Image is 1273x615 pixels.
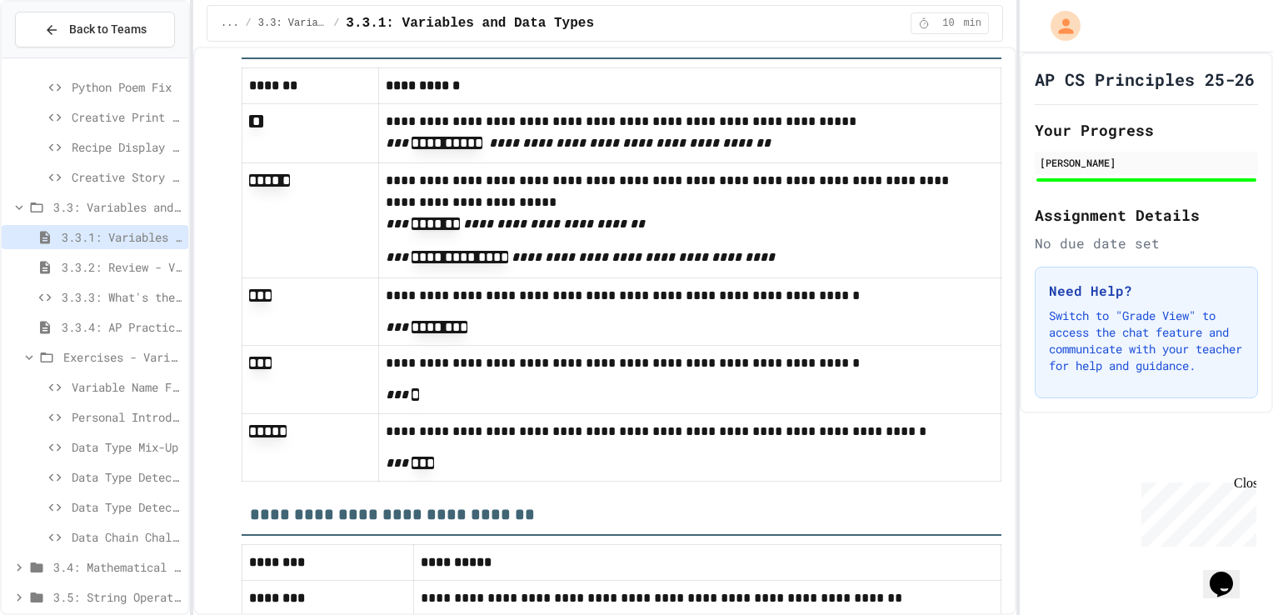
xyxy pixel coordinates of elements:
[72,138,182,156] span: Recipe Display Mix-Up
[72,468,182,486] span: Data Type Detective
[1203,548,1256,598] iframe: chat widget
[1035,203,1258,227] h2: Assignment Details
[62,258,182,276] span: 3.3.2: Review - Variables and Data Types
[221,17,239,30] span: ...
[346,13,594,33] span: 3.3.1: Variables and Data Types
[72,408,182,426] span: Personal Introduction
[72,378,182,396] span: Variable Name Fixer
[53,198,182,216] span: 3.3: Variables and Data Types
[62,288,182,306] span: 3.3.3: What's the Type?
[246,17,252,30] span: /
[53,588,182,606] span: 3.5: String Operators
[1035,233,1258,253] div: No due date set
[72,168,182,186] span: Creative Story Display
[7,7,115,106] div: Chat with us now!Close
[1135,476,1256,547] iframe: chat widget
[15,12,175,47] button: Back to Teams
[69,21,147,38] span: Back to Teams
[1035,118,1258,142] h2: Your Progress
[53,558,182,576] span: 3.4: Mathematical Operators
[72,108,182,126] span: Creative Print Statements
[1033,7,1085,45] div: My Account
[62,228,182,246] span: 3.3.1: Variables and Data Types
[333,17,339,30] span: /
[1049,281,1244,301] h3: Need Help?
[72,78,182,96] span: Python Poem Fix
[1049,307,1244,374] p: Switch to "Grade View" to access the chat feature and communicate with your teacher for help and ...
[62,318,182,336] span: 3.3.4: AP Practice - Variables
[72,438,182,456] span: Data Type Mix-Up
[935,17,961,30] span: 10
[1040,155,1253,170] div: [PERSON_NAME]
[1035,67,1255,91] h1: AP CS Principles 25-26
[72,498,182,516] span: Data Type Detective
[63,348,182,366] span: Exercises - Variables and Data Types
[963,17,981,30] span: min
[72,528,182,546] span: Data Chain Challenge
[258,17,327,30] span: 3.3: Variables and Data Types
